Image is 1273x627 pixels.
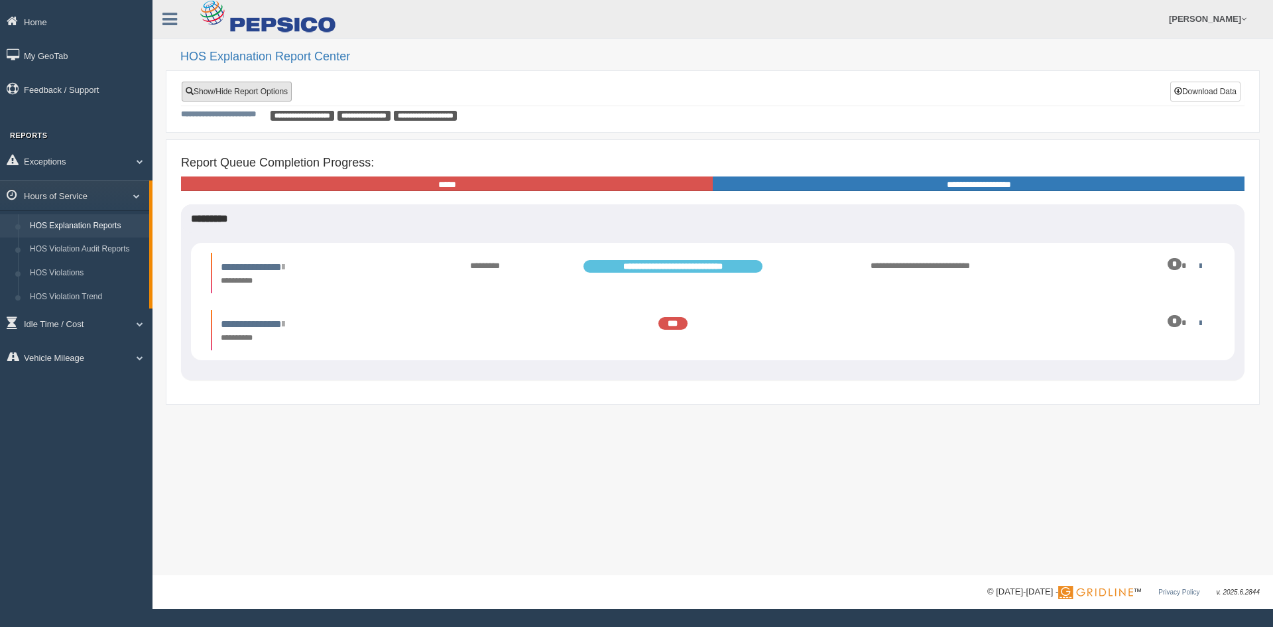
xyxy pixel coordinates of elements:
a: HOS Violation Audit Reports [24,238,149,261]
div: © [DATE]-[DATE] - ™ [987,585,1260,599]
img: Gridline [1058,586,1133,599]
h2: HOS Explanation Report Center [180,50,1260,64]
button: Download Data [1170,82,1241,102]
a: Show/Hide Report Options [182,82,292,102]
li: Expand [211,310,1215,350]
span: v. 2025.6.2844 [1217,589,1260,596]
li: Expand [211,253,1215,293]
a: HOS Explanation Reports [24,214,149,238]
h4: Report Queue Completion Progress: [181,157,1244,170]
a: HOS Violation Trend [24,285,149,309]
a: Privacy Policy [1158,589,1199,596]
a: HOS Violations [24,261,149,285]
